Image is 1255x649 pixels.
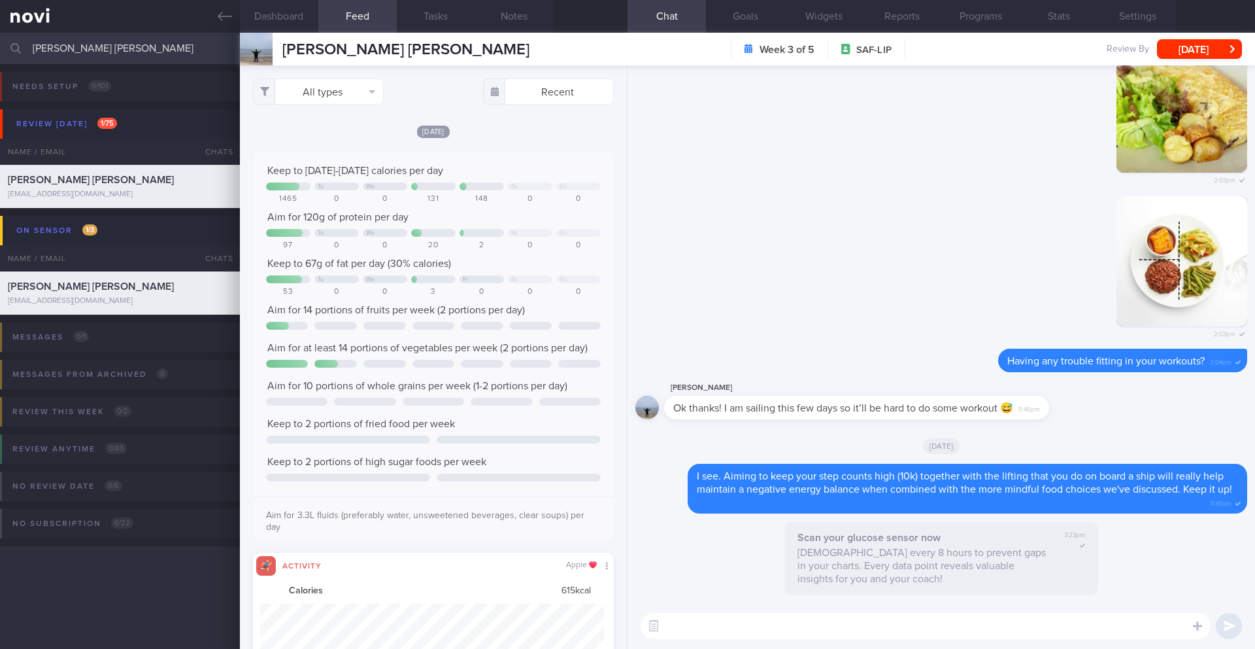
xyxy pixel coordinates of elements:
[266,511,584,532] span: Aim for 3.3L fluids (preferably water, unsweetened beverages, clear soups) per day
[760,43,814,56] strong: Week 3 of 5
[556,241,601,251] div: 0
[363,241,407,251] div: 0
[411,194,456,204] div: 131
[556,287,601,297] div: 0
[366,230,375,237] div: We
[111,517,133,529] span: 0 / 22
[1116,196,1247,326] img: Photo by Angena
[1064,531,1085,540] span: 3:23pm
[266,241,310,251] div: 97
[9,440,130,458] div: Review anytime
[9,478,125,495] div: No review date
[318,276,324,283] div: Tu
[267,419,455,429] span: Keep to 2 portions of fried food per week
[1007,356,1205,366] span: Having any trouble fitting in your workouts?
[508,287,552,297] div: 0
[267,457,486,467] span: Keep to 2 portions of high sugar foods per week
[856,44,892,57] span: SAF-LIP
[1214,173,1235,185] span: 2:03pm
[411,241,456,251] div: 20
[363,287,407,297] div: 0
[560,276,567,283] div: Su
[797,546,1046,586] p: [DEMOGRAPHIC_DATA] every 8 hours to prevent gaps in your charts. Every data point reveals valuabl...
[318,183,324,190] div: Tu
[8,296,232,306] div: [EMAIL_ADDRESS][DOMAIN_NAME]
[463,276,469,283] div: Fr
[97,118,117,129] span: 1 / 75
[1214,326,1235,339] span: 2:03pm
[8,190,232,200] div: [EMAIL_ADDRESS][DOMAIN_NAME]
[282,42,529,58] span: [PERSON_NAME] [PERSON_NAME]
[363,194,407,204] div: 0
[157,368,168,379] span: 0
[267,343,588,353] span: Aim for at least 14 portions of vegetables per week (2 portions per day)
[9,515,137,533] div: No subscription
[8,175,174,185] span: [PERSON_NAME] [PERSON_NAME]
[105,480,122,491] span: 0 / 6
[253,79,384,105] button: All types
[460,241,504,251] div: 2
[267,305,525,315] span: Aim for 14 portions of fruits per week (2 portions per day)
[314,241,359,251] div: 0
[673,403,1013,413] span: Ok thanks! I am sailing this few days so it’ll be hard to do some workout 😅
[9,403,135,421] div: Review this week
[566,561,597,570] div: Apple
[267,212,409,222] span: Aim for 120g of protein per day
[267,258,451,269] span: Keep to 67g of fat per day (30% calories)
[366,276,375,283] div: We
[511,183,518,190] div: Sa
[797,533,941,543] strong: Scan your glucose sensor now
[1116,42,1247,173] img: Photo by Angena
[697,471,1232,495] span: I see. Aiming to keep your step counts high (10k) together with the lifting that you do on board ...
[266,287,310,297] div: 53
[82,224,97,236] span: 1 / 3
[556,194,601,204] div: 0
[560,230,567,237] div: Su
[188,139,240,165] div: Chats
[511,276,518,283] div: Sa
[460,194,504,204] div: 148
[267,381,567,391] span: Aim for 10 portions of whole grains per week (1-2 portions per day)
[88,80,111,92] span: 0 / 101
[13,222,101,239] div: On sensor
[366,183,375,190] div: We
[276,559,328,570] div: Activity
[508,194,552,204] div: 0
[1157,39,1242,59] button: [DATE]
[9,78,114,96] div: Needs setup
[9,328,92,346] div: Messages
[73,331,89,342] span: 0 / 1
[9,366,171,383] div: Messages from Archived
[8,281,174,292] span: [PERSON_NAME] [PERSON_NAME]
[314,194,359,204] div: 0
[266,194,310,204] div: 1465
[289,586,323,597] strong: Calories
[314,287,359,297] div: 0
[511,230,518,237] div: Sa
[318,230,324,237] div: Tu
[105,443,127,454] span: 0 / 83
[1107,44,1149,56] span: Review By
[114,406,131,417] span: 0 / 2
[1210,355,1231,367] span: 2:04pm
[460,287,504,297] div: 0
[560,183,567,190] div: Su
[561,586,591,597] span: 615 kcal
[267,166,443,176] span: Keep to [DATE]-[DATE] calories per day
[1211,496,1231,508] span: 11:49am
[1018,402,1040,414] span: 11:46pm
[417,126,450,138] span: [DATE]
[411,287,456,297] div: 3
[508,241,552,251] div: 0
[188,245,240,272] div: Chats
[13,115,120,133] div: Review [DATE]
[923,438,960,454] span: [DATE]
[664,380,1088,396] div: [PERSON_NAME]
